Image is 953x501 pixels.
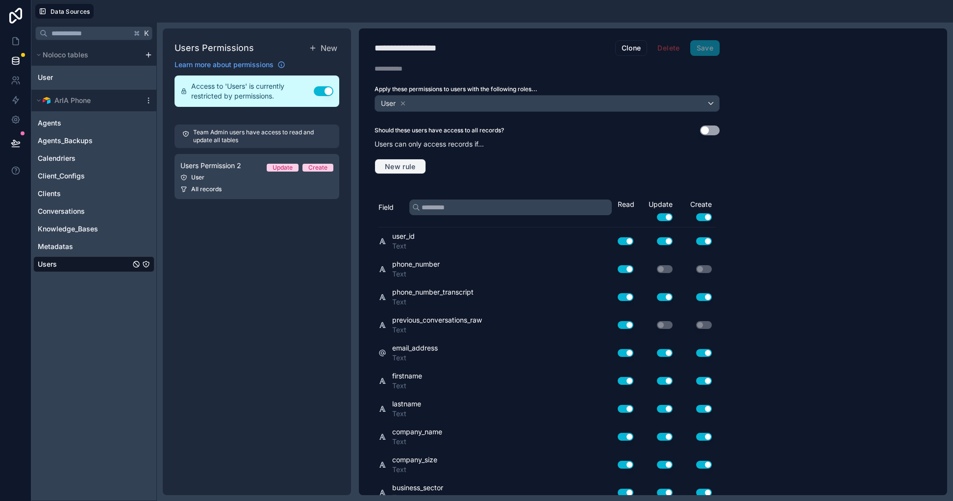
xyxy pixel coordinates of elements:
span: business_sector [392,483,443,493]
label: Should these users have access to all records? [375,126,504,134]
button: Clone [615,40,648,56]
span: lastname [392,399,421,409]
span: company_name [392,427,442,437]
span: Field [378,202,394,212]
button: Data Sources [35,4,94,19]
button: New [307,40,339,56]
span: Text [392,465,437,475]
span: company_size [392,455,437,465]
span: Text [392,381,422,391]
button: User [375,95,720,112]
span: phone_number [392,259,440,269]
h1: Users Permissions [175,41,254,55]
div: Update [273,164,293,172]
span: previous_conversations_raw [392,315,482,325]
span: User [381,99,396,108]
a: Users Permission 2UpdateCreateUserAll records [175,154,339,199]
span: Text [392,353,438,363]
span: Text [392,325,482,335]
div: User [180,174,333,181]
span: phone_number_transcript [392,287,474,297]
label: Apply these permissions to users with the following roles... [375,85,720,93]
span: firstname [392,371,422,381]
button: New rule [375,159,426,175]
span: Text [392,241,415,251]
div: Create [677,200,716,221]
div: Read [618,200,637,209]
span: New rule [381,162,420,171]
span: Data Sources [50,8,90,15]
a: Learn more about permissions [175,60,285,70]
p: Team Admin users have access to read and update all tables [193,128,331,144]
span: user_id [392,231,415,241]
span: Learn more about permissions [175,60,274,70]
span: Text [392,437,442,447]
span: All records [191,185,222,193]
span: email_address [392,343,438,353]
span: Text [392,409,421,419]
span: Text [392,297,474,307]
span: Users Permission 2 [180,161,241,171]
span: Text [392,269,440,279]
span: K [143,30,150,37]
span: New [321,42,337,54]
div: Create [308,164,327,172]
div: Update [637,200,677,221]
p: Users can only access records if... [375,139,720,149]
span: Access to 'Users' is currently restricted by permissions. [191,81,314,101]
